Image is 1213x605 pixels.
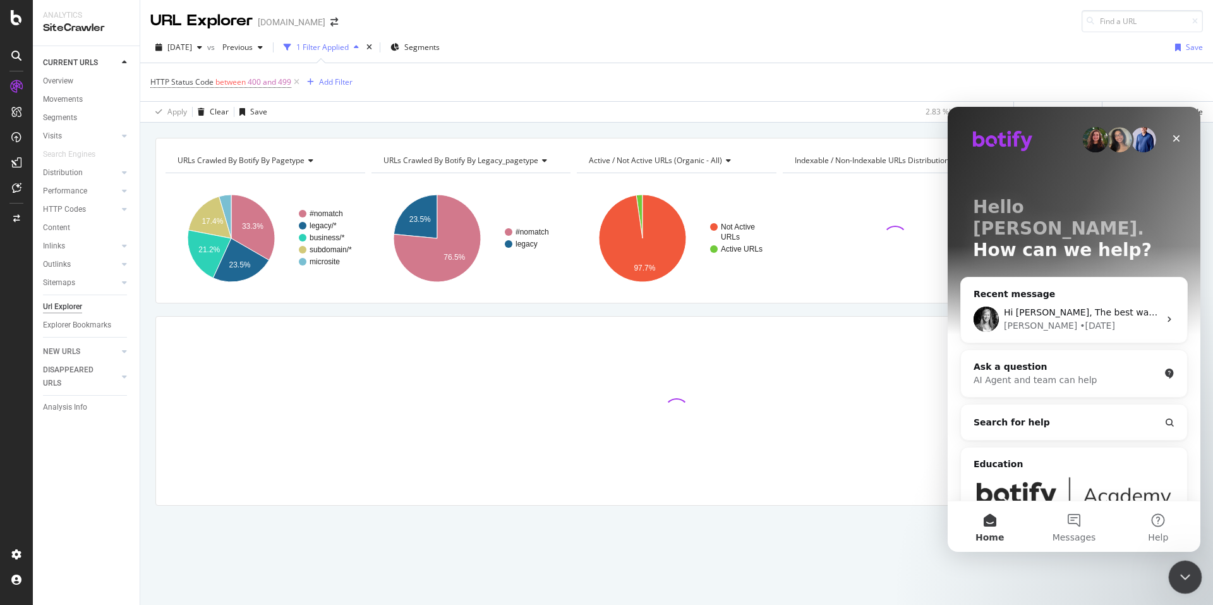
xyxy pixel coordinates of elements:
span: Messages [105,426,148,435]
a: Search Engines [43,148,108,161]
button: Add Filter [302,75,353,90]
span: Indexable / Non-Indexable URLs distribution [795,155,949,166]
button: Save [1170,37,1203,58]
div: Explorer Bookmarks [43,319,111,332]
iframe: Intercom live chat [948,107,1200,552]
button: [DATE] [150,37,207,58]
div: NEW URLS [43,345,80,358]
div: Sitemaps [43,276,75,290]
div: 1 Filter Applied [296,42,349,52]
a: Distribution [43,166,118,180]
div: Save [250,106,267,117]
span: 2025 Aug. 20th [167,42,192,52]
button: Segments [385,37,445,58]
text: 21.2% [198,245,220,254]
text: legacy [516,240,538,248]
text: Active URLs [721,245,763,254]
text: 23.5% [409,215,430,224]
a: CURRENT URLS [43,56,118,70]
div: Segments [43,111,77,125]
span: vs [207,42,217,52]
div: 2.83 % URLs ( 132 on 5K ) [926,106,1008,117]
button: Switch to Advanced Mode [1107,102,1203,122]
button: Save [234,102,267,122]
a: NEW URLS [43,345,118,358]
text: subdomain/* [310,245,352,254]
div: Visits [43,130,62,143]
div: Inlinks [43,240,65,253]
h4: URLs Crawled By Botify By legacy_pagetype [381,150,560,171]
span: URLs Crawled By Botify By pagetype [178,155,305,166]
a: Movements [43,93,131,106]
div: Overview [43,75,73,88]
text: #nomatch [516,228,549,236]
iframe: Intercom live chat [1169,561,1202,594]
a: Sitemaps [43,276,118,290]
button: Clear [193,102,229,122]
div: [DOMAIN_NAME] [258,16,325,28]
text: 23.5% [229,260,250,269]
div: times [364,41,375,54]
h4: Indexable / Non-Indexable URLs Distribution [792,150,968,171]
a: Inlinks [43,240,118,253]
text: 17.4% [202,217,223,226]
span: Help [200,426,220,435]
text: 33.3% [242,222,263,231]
div: Save [1186,42,1203,52]
text: microsite [310,257,340,266]
button: 1 Filter Applied [279,37,364,58]
span: Home [28,426,56,435]
div: Movements [43,93,83,106]
text: 97.7% [634,264,656,272]
div: HTTP Codes [43,203,86,216]
div: • [DATE] [132,212,167,226]
div: Analytics [43,10,130,21]
span: Search for help [26,309,102,322]
a: Performance [43,185,118,198]
div: URL Explorer [150,10,253,32]
a: Analysis Info [43,401,131,414]
button: Search for help [18,303,234,328]
text: #nomatch [310,209,343,218]
a: Segments [43,111,131,125]
svg: A chart. [166,183,365,293]
span: between [215,76,246,87]
svg: A chart. [371,183,571,293]
div: Clear [210,106,229,117]
text: business/* [310,233,345,242]
h2: Education [26,351,227,364]
a: Content [43,221,131,235]
div: Ask a question [26,254,212,267]
text: URLs [721,233,740,241]
span: HTTP Status Code [150,76,214,87]
svg: A chart. [577,183,776,293]
text: Not Active [721,223,755,231]
text: 76.5% [444,253,465,262]
div: Search Engines [43,148,95,161]
button: Messages [84,394,168,445]
div: arrow-right-arrow-left [330,18,338,27]
button: Help [169,394,253,445]
h4: URLs Crawled By Botify By pagetype [175,150,354,171]
span: Segments [404,42,440,52]
a: Explorer Bookmarks [43,319,131,332]
div: Close [217,20,240,43]
a: Visits [43,130,118,143]
a: HTTP Codes [43,203,118,216]
div: DISAPPEARED URLS [43,364,107,390]
text: legacy/* [310,221,337,230]
div: CURRENT URLS [43,56,98,70]
span: URLs Crawled By Botify By legacy_pagetype [383,155,538,166]
div: Url Explorer [43,300,82,314]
